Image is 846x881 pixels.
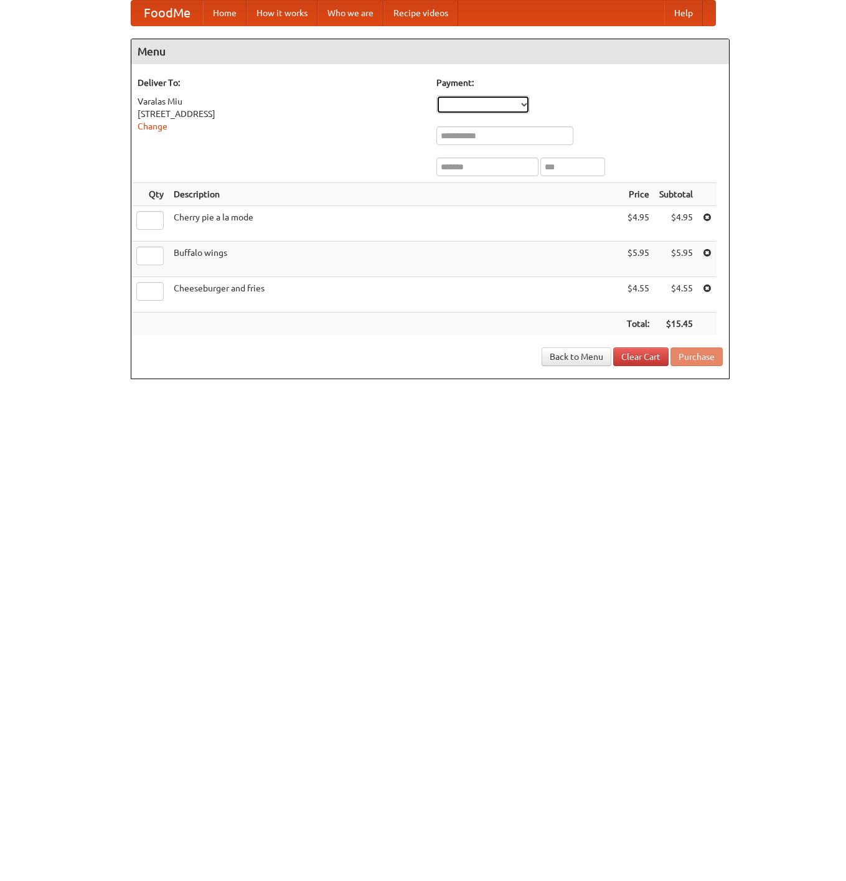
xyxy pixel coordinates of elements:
a: Change [138,121,167,131]
td: $5.95 [622,242,654,277]
button: Purchase [670,347,723,366]
a: How it works [247,1,317,26]
td: $5.95 [654,242,698,277]
th: Total: [622,313,654,336]
th: Price [622,183,654,206]
th: $15.45 [654,313,698,336]
th: Description [169,183,622,206]
div: [STREET_ADDRESS] [138,108,424,120]
a: Recipe videos [383,1,458,26]
a: Back to Menu [542,347,611,366]
td: Cherry pie a la mode [169,206,622,242]
a: Home [203,1,247,26]
td: $4.95 [654,206,698,242]
a: Help [664,1,703,26]
td: $4.55 [654,277,698,313]
a: Clear Cart [613,347,669,366]
h5: Payment: [436,77,723,89]
td: $4.55 [622,277,654,313]
a: FoodMe [131,1,203,26]
th: Subtotal [654,183,698,206]
a: Who we are [317,1,383,26]
td: $4.95 [622,206,654,242]
td: Buffalo wings [169,242,622,277]
div: Varalas Miu [138,95,424,108]
th: Qty [131,183,169,206]
h4: Menu [131,39,729,64]
td: Cheeseburger and fries [169,277,622,313]
h5: Deliver To: [138,77,424,89]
